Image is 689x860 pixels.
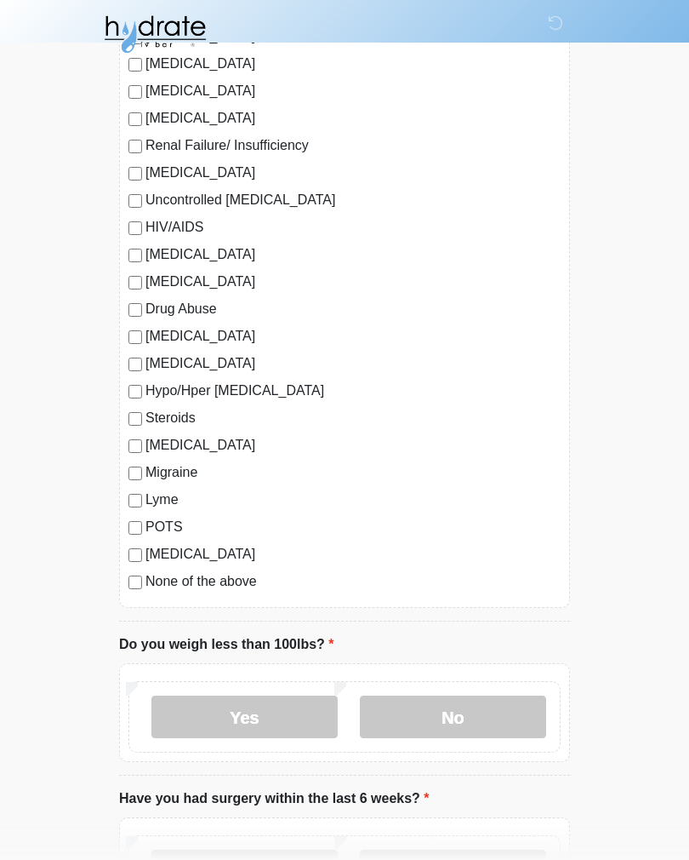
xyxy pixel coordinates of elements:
[128,467,142,480] input: Migraine
[145,163,561,183] label: [MEDICAL_DATA]
[119,634,334,655] label: Do you weigh less than 100lbs?
[145,135,561,156] label: Renal Failure/ Insufficiency
[128,548,142,562] input: [MEDICAL_DATA]
[360,696,546,738] label: No
[128,249,142,262] input: [MEDICAL_DATA]
[145,571,561,592] label: None of the above
[145,299,561,319] label: Drug Abuse
[128,221,142,235] input: HIV/AIDS
[128,140,142,153] input: Renal Failure/ Insufficiency
[119,788,430,809] label: Have you had surgery within the last 6 weeks?
[145,244,561,265] label: [MEDICAL_DATA]
[145,462,561,483] label: Migraine
[128,412,142,426] input: Steroids
[145,190,561,210] label: Uncontrolled [MEDICAL_DATA]
[145,544,561,565] label: [MEDICAL_DATA]
[128,358,142,371] input: [MEDICAL_DATA]
[128,576,142,589] input: None of the above
[145,517,561,537] label: POTS
[128,494,142,507] input: Lyme
[145,81,561,101] label: [MEDICAL_DATA]
[128,276,142,290] input: [MEDICAL_DATA]
[145,353,561,374] label: [MEDICAL_DATA]
[145,490,561,510] label: Lyme
[145,217,561,238] label: HIV/AIDS
[145,381,561,401] label: Hypo/Hper [MEDICAL_DATA]
[128,167,142,181] input: [MEDICAL_DATA]
[128,194,142,208] input: Uncontrolled [MEDICAL_DATA]
[128,330,142,344] input: [MEDICAL_DATA]
[128,112,142,126] input: [MEDICAL_DATA]
[128,85,142,99] input: [MEDICAL_DATA]
[145,108,561,129] label: [MEDICAL_DATA]
[145,408,561,428] label: Steroids
[128,439,142,453] input: [MEDICAL_DATA]
[151,696,338,738] label: Yes
[145,272,561,292] label: [MEDICAL_DATA]
[145,435,561,456] label: [MEDICAL_DATA]
[102,13,208,55] img: Hydrate IV Bar - Fort Collins Logo
[128,385,142,398] input: Hypo/Hper [MEDICAL_DATA]
[128,521,142,535] input: POTS
[128,303,142,317] input: Drug Abuse
[145,326,561,347] label: [MEDICAL_DATA]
